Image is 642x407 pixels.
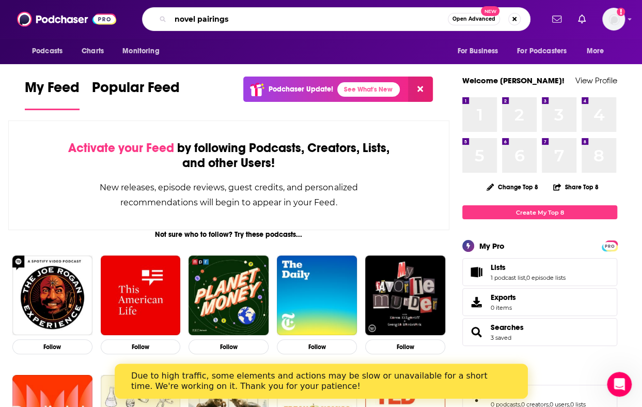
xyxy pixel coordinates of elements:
span: Exports [466,295,487,309]
p: Podchaser Update! [269,85,333,94]
img: Planet Money [189,255,269,336]
span: Lists [491,263,506,272]
a: Create My Top 8 [462,205,617,219]
iframe: Intercom live chat banner [115,364,528,399]
button: Show profile menu [602,8,625,31]
button: Open AdvancedNew [448,13,500,25]
a: View Profile [575,76,617,85]
span: More [587,44,604,58]
div: New releases, episode reviews, guest credits, and personalized recommendations will begin to appe... [60,180,397,210]
a: Welcome [PERSON_NAME]! [462,76,565,85]
a: Lists [466,265,487,279]
a: Show notifications dropdown [548,10,566,28]
a: Show notifications dropdown [574,10,590,28]
span: Searches [462,318,617,346]
a: Searches [491,323,524,332]
button: Share Top 8 [553,177,599,197]
span: New [481,6,499,16]
div: by following Podcasts, Creators, Lists, and other Users! [60,141,397,171]
span: My Feed [25,79,80,102]
a: My Feed [25,79,80,110]
iframe: Intercom live chat [607,372,632,397]
img: Podchaser - Follow, Share and Rate Podcasts [17,9,116,29]
span: Lists [462,258,617,286]
button: Follow [189,339,269,354]
button: Follow [101,339,181,354]
span: Open Advanced [452,17,495,22]
button: Follow [277,339,357,354]
span: Charts [82,44,104,58]
button: Change Top 8 [480,180,544,193]
button: open menu [25,41,76,61]
span: Logged in as isaacsongster [602,8,625,31]
span: Monitoring [122,44,159,58]
span: Popular Feed [92,79,180,102]
a: 1 podcast list [491,274,525,281]
a: PRO [603,242,616,249]
button: open menu [580,41,617,61]
a: Follows [466,391,487,406]
span: 0 items [491,304,516,311]
span: Podcasts [32,44,62,58]
a: Lists [491,263,566,272]
button: open menu [450,41,511,61]
img: My Favorite Murder with Karen Kilgariff and Georgia Hardstark [365,255,445,336]
a: Popular Feed [92,79,180,110]
a: 3 saved [491,334,511,341]
span: For Podcasters [517,44,567,58]
div: Search podcasts, credits, & more... [142,7,530,31]
div: Not sure who to follow? Try these podcasts... [8,230,449,239]
span: For Business [457,44,498,58]
svg: Add a profile image [617,8,625,16]
button: Follow [365,339,445,354]
img: The Joe Rogan Experience [12,255,92,336]
span: Activate your Feed [68,140,174,156]
button: open menu [115,41,173,61]
a: Charts [75,41,110,61]
span: PRO [603,242,616,250]
a: Searches [466,325,487,339]
input: Search podcasts, credits, & more... [170,11,448,27]
img: The Daily [277,255,357,336]
img: This American Life [101,255,181,336]
span: , [525,274,526,281]
button: Follow [12,339,92,354]
span: Exports [491,293,516,302]
a: Exports [462,288,617,316]
div: My Pro [479,241,505,251]
img: User Profile [602,8,625,31]
a: See What's New [337,82,400,97]
button: open menu [510,41,582,61]
a: 0 episode lists [526,274,566,281]
a: Follows [491,389,586,399]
